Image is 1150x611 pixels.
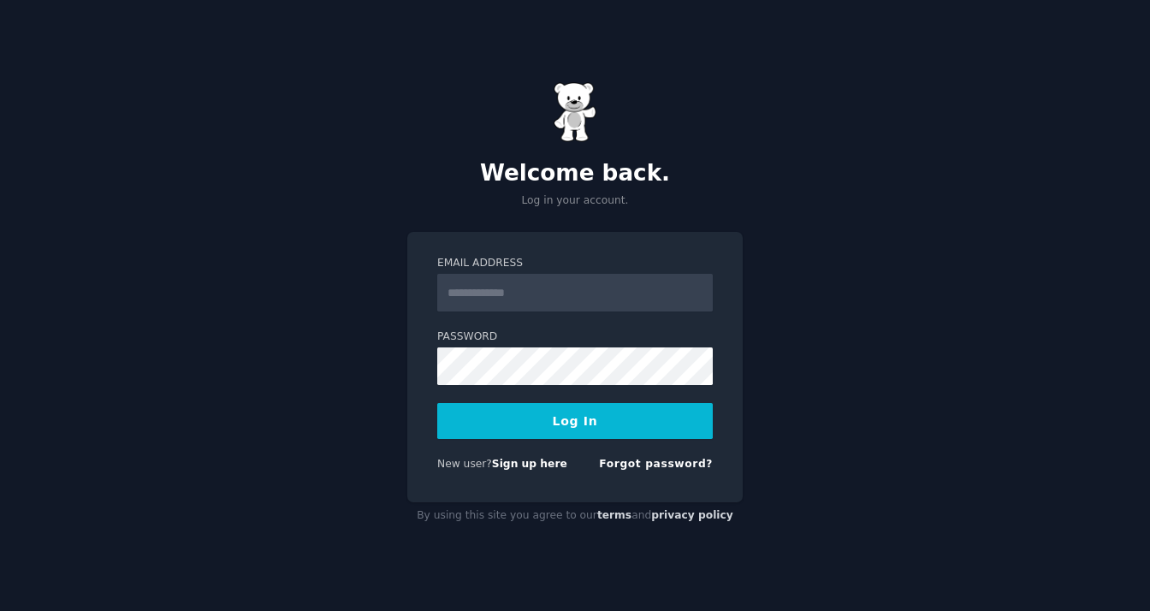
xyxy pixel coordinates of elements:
[437,403,713,439] button: Log In
[554,82,596,142] img: Gummy Bear
[437,329,713,345] label: Password
[407,502,743,530] div: By using this site you agree to our and
[437,256,713,271] label: Email Address
[492,458,567,470] a: Sign up here
[599,458,713,470] a: Forgot password?
[437,458,492,470] span: New user?
[407,193,743,209] p: Log in your account.
[407,160,743,187] h2: Welcome back.
[651,509,733,521] a: privacy policy
[597,509,631,521] a: terms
